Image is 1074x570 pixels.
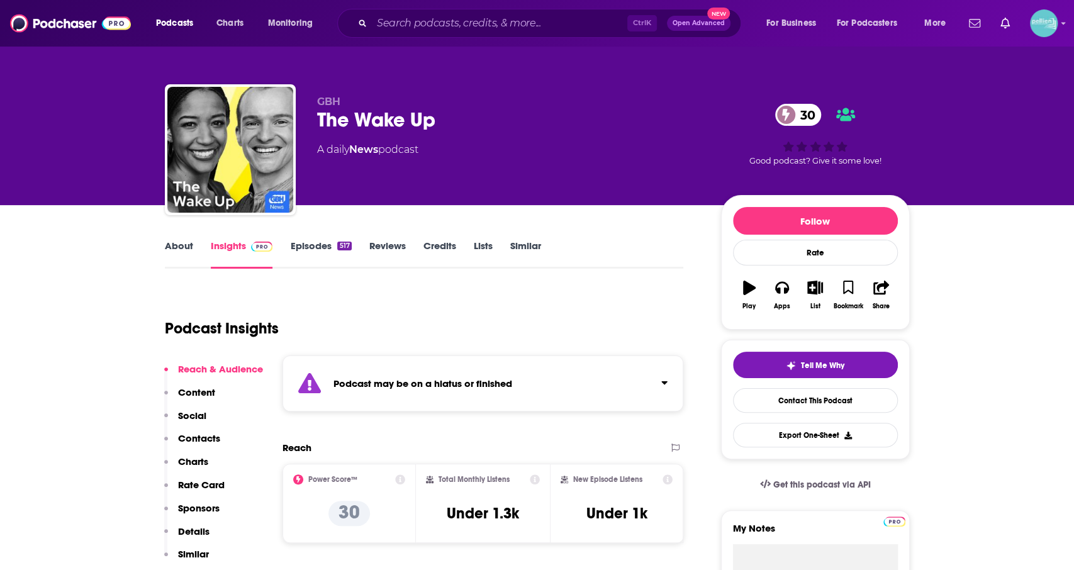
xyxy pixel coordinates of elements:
[924,14,946,32] span: More
[439,475,510,484] h2: Total Monthly Listens
[178,432,220,444] p: Contacts
[308,475,357,484] h2: Power Score™
[211,240,273,269] a: InsightsPodchaser Pro
[165,240,193,269] a: About
[259,13,329,33] button: open menu
[474,240,493,269] a: Lists
[833,303,863,310] div: Bookmark
[178,455,208,467] p: Charts
[883,515,905,527] a: Pro website
[775,104,822,126] a: 30
[178,548,209,560] p: Similar
[733,388,898,413] a: Contact This Podcast
[733,207,898,235] button: Follow
[749,156,881,165] span: Good podcast? Give it some love!
[164,363,263,386] button: Reach & Audience
[733,522,898,544] label: My Notes
[1030,9,1058,37] button: Show profile menu
[832,272,864,318] button: Bookmark
[349,143,378,155] a: News
[165,319,279,338] h1: Podcast Insights
[829,13,915,33] button: open menu
[447,504,519,523] h3: Under 1.3k
[750,469,881,500] a: Get this podcast via API
[573,475,642,484] h2: New Episode Listens
[10,11,131,35] img: Podchaser - Follow, Share and Rate Podcasts
[317,96,340,108] span: GBH
[156,14,193,32] span: Podcasts
[178,386,215,398] p: Content
[423,240,456,269] a: Credits
[864,272,897,318] button: Share
[164,432,220,455] button: Contacts
[178,363,263,375] p: Reach & Audience
[766,14,816,32] span: For Business
[268,14,313,32] span: Monitoring
[164,455,208,479] button: Charts
[167,87,293,213] img: The Wake Up
[883,517,905,527] img: Podchaser Pro
[510,240,541,269] a: Similar
[178,525,210,537] p: Details
[586,504,647,523] h3: Under 1k
[164,386,215,410] button: Content
[667,16,730,31] button: Open AdvancedNew
[873,303,890,310] div: Share
[178,410,206,422] p: Social
[337,242,351,250] div: 517
[786,360,796,371] img: tell me why sparkle
[810,303,820,310] div: List
[333,377,512,389] strong: Podcast may be on a hiatus or finished
[721,96,910,174] div: 30Good podcast? Give it some love!
[673,20,725,26] span: Open Advanced
[164,502,220,525] button: Sponsors
[216,14,243,32] span: Charts
[798,272,831,318] button: List
[282,355,684,411] section: Click to expand status details
[733,240,898,265] div: Rate
[788,104,822,126] span: 30
[164,410,206,433] button: Social
[349,9,753,38] div: Search podcasts, credits, & more...
[317,142,418,157] div: A daily podcast
[837,14,897,32] span: For Podcasters
[964,13,985,34] a: Show notifications dropdown
[251,242,273,252] img: Podchaser Pro
[801,360,844,371] span: Tell Me Why
[766,272,798,318] button: Apps
[372,13,627,33] input: Search podcasts, credits, & more...
[707,8,730,20] span: New
[758,13,832,33] button: open menu
[773,479,870,490] span: Get this podcast via API
[164,525,210,549] button: Details
[1030,9,1058,37] span: Logged in as JessicaPellien
[328,501,370,526] p: 30
[1030,9,1058,37] img: User Profile
[282,442,311,454] h2: Reach
[742,303,756,310] div: Play
[733,272,766,318] button: Play
[164,479,225,502] button: Rate Card
[774,303,790,310] div: Apps
[627,15,657,31] span: Ctrl K
[995,13,1015,34] a: Show notifications dropdown
[178,502,220,514] p: Sponsors
[369,240,406,269] a: Reviews
[733,423,898,447] button: Export One-Sheet
[915,13,961,33] button: open menu
[290,240,351,269] a: Episodes517
[147,13,210,33] button: open menu
[733,352,898,378] button: tell me why sparkleTell Me Why
[208,13,251,33] a: Charts
[178,479,225,491] p: Rate Card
